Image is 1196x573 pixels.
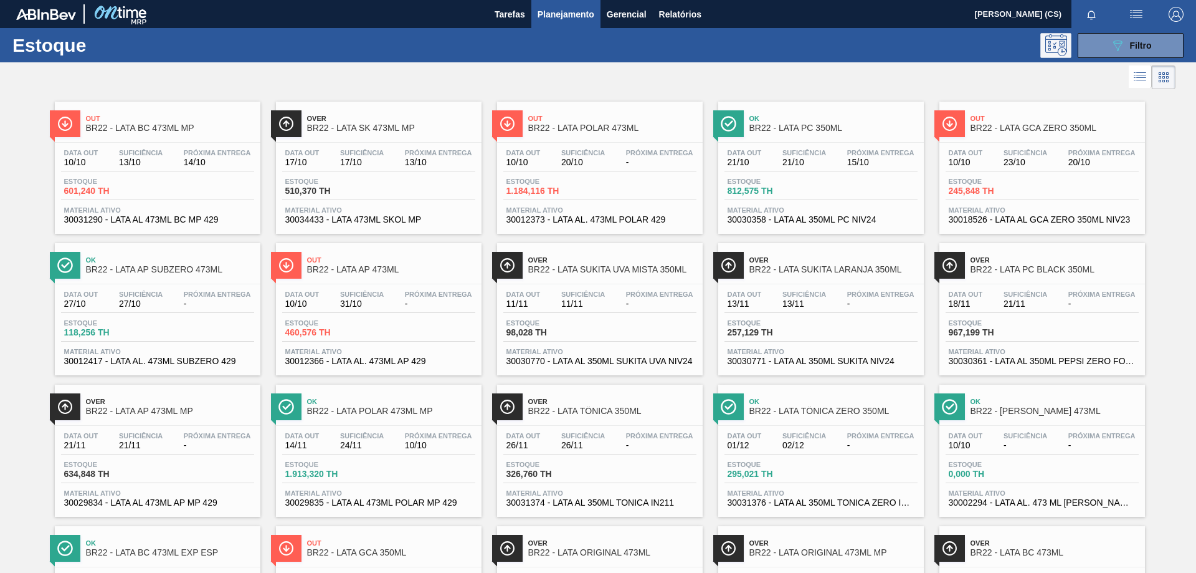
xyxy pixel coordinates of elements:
[1068,291,1136,298] span: Próxima Entrega
[506,291,541,298] span: Data out
[528,265,696,274] span: BR22 - LATA SUKITA UVA MISTA 350ML
[971,407,1139,416] span: BR22 - LATA LISA 473ML
[721,258,736,273] img: Ícone
[285,299,320,309] span: 10/10
[86,398,254,405] span: Over
[626,158,693,167] span: -
[728,319,815,327] span: Estoque
[728,498,914,508] span: 30031376 - LATA AL 350ML TONICA ZERO IN211
[949,178,1036,185] span: Estoque
[506,186,594,196] span: 1.184,116 TH
[728,441,762,450] span: 01/12
[285,489,472,497] span: Material ativo
[16,9,76,20] img: TNhmsLtSVTkK8tSr43FrP2fwEKptu5GPRR3wAAAABJRU5ErkJggg==
[86,265,254,274] span: BR22 - LATA AP SUBZERO 473ML
[267,375,488,517] a: ÍconeOkBR22 - LATA POLAR 473ML MPData out14/11Suficiência24/11Próxima Entrega10/10Estoque1.913,32...
[607,7,647,22] span: Gerencial
[782,441,826,450] span: 02/12
[930,234,1151,375] a: ÍconeOverBR22 - LATA PC BLACK 350MLData out18/11Suficiência21/11Próxima Entrega-Estoque967,199 TH...
[64,291,98,298] span: Data out
[405,149,472,156] span: Próxima Entrega
[57,399,73,415] img: Ícone
[749,548,918,557] span: BR22 - LATA ORIGINAL 473ML MP
[971,265,1139,274] span: BR22 - LATA PC BLACK 350ML
[506,441,541,450] span: 26/11
[971,548,1139,557] span: BR22 - LATA BC 473ML
[267,92,488,234] a: ÍconeOverBR22 - LATA SK 473ML MPData out17/10Suficiência17/10Próxima Entrega13/10Estoque510,370 T...
[267,234,488,375] a: ÍconeOutBR22 - LATA AP 473MLData out10/10Suficiência31/10Próxima Entrega-Estoque460,576 THMateria...
[285,215,472,224] span: 30034433 - LATA 473ML SKOL MP
[782,432,826,440] span: Suficiência
[749,398,918,405] span: Ok
[506,498,693,508] span: 30031374 - LATA AL 350ML TONICA IN211
[930,375,1151,517] a: ÍconeOkBR22 - [PERSON_NAME] 473MLData out10/10Suficiência-Próxima Entrega-Estoque0,000 THMaterial...
[506,348,693,355] span: Material ativo
[405,441,472,450] span: 10/10
[728,186,815,196] span: 812,575 TH
[1068,158,1136,167] span: 20/10
[1004,432,1047,440] span: Suficiência
[184,291,251,298] span: Próxima Entrega
[86,256,254,264] span: Ok
[500,258,515,273] img: Ícone
[278,399,294,415] img: Ícone
[728,149,762,156] span: Data out
[307,548,475,557] span: BR22 - LATA GCA 350ML
[709,375,930,517] a: ÍconeOkBR22 - LATA TÔNICA ZERO 350MLData out01/12Suficiência02/12Próxima Entrega-Estoque295,021 T...
[1129,65,1152,89] div: Visão em Lista
[949,469,1036,479] span: 0,000 TH
[1130,41,1152,51] span: Filtro
[1068,432,1136,440] span: Próxima Entrega
[709,92,930,234] a: ÍconeOkBR22 - LATA PC 350MLData out21/10Suficiência21/10Próxima Entrega15/10Estoque812,575 THMate...
[285,469,373,479] span: 1.913,320 TH
[45,234,267,375] a: ÍconeOkBR22 - LATA AP SUBZERO 473MLData out27/10Suficiência27/10Próxima Entrega-Estoque118,256 TH...
[949,158,983,167] span: 10/10
[64,149,98,156] span: Data out
[285,291,320,298] span: Data out
[949,291,983,298] span: Data out
[971,256,1139,264] span: Over
[1078,33,1184,58] button: Filtro
[782,291,826,298] span: Suficiência
[285,498,472,508] span: 30029835 - LATA AL 473ML POLAR MP 429
[184,158,251,167] span: 14/10
[495,7,525,22] span: Tarefas
[949,186,1036,196] span: 245,848 TH
[949,319,1036,327] span: Estoque
[119,441,163,450] span: 21/11
[1169,7,1184,22] img: Logout
[949,461,1036,468] span: Estoque
[561,158,605,167] span: 20/10
[285,319,373,327] span: Estoque
[285,149,320,156] span: Data out
[506,357,693,366] span: 30030770 - LATA AL 350ML SUKITA UVA NIV24
[659,7,701,22] span: Relatórios
[749,123,918,133] span: BR22 - LATA PC 350ML
[340,299,384,309] span: 31/10
[488,234,709,375] a: ÍconeOverBR22 - LATA SUKITA UVA MISTA 350MLData out11/11Suficiência11/11Próxima Entrega-Estoque98...
[949,489,1136,497] span: Material ativo
[782,149,826,156] span: Suficiência
[728,299,762,309] span: 13/11
[405,299,472,309] span: -
[64,441,98,450] span: 21/11
[949,441,983,450] span: 10/10
[506,299,541,309] span: 11/11
[119,432,163,440] span: Suficiência
[64,206,251,214] span: Material ativo
[506,328,594,337] span: 98,028 TH
[285,441,320,450] span: 14/11
[64,432,98,440] span: Data out
[500,541,515,556] img: Ícone
[285,348,472,355] span: Material ativo
[64,319,151,327] span: Estoque
[528,256,696,264] span: Over
[528,398,696,405] span: Over
[561,291,605,298] span: Suficiência
[57,541,73,556] img: Ícone
[949,299,983,309] span: 18/11
[561,432,605,440] span: Suficiência
[64,186,151,196] span: 601,240 TH
[506,489,693,497] span: Material ativo
[506,158,541,167] span: 10/10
